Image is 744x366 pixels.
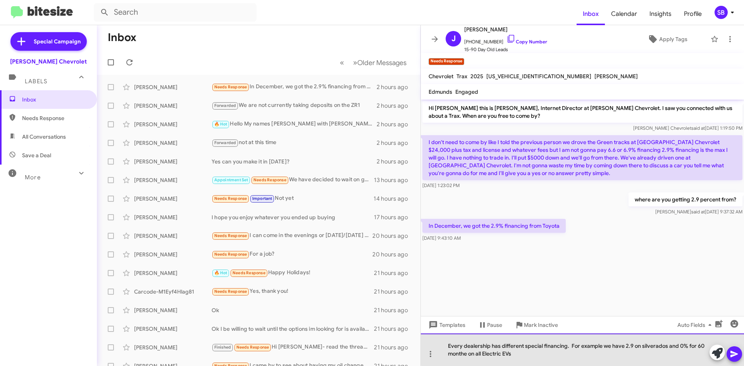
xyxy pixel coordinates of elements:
span: Appointment Set [214,177,248,182]
small: Needs Response [429,58,464,65]
span: Auto Fields [677,318,715,332]
span: 🔥 Hot [214,270,227,275]
div: [PERSON_NAME] [134,251,212,258]
div: [PERSON_NAME] Chevrolet [10,58,87,65]
div: 2 hours ago [377,139,414,147]
div: SB [715,6,728,19]
div: 21 hours ago [374,325,414,333]
a: Insights [643,3,678,25]
span: Needs Response [214,233,247,238]
a: Copy Number [506,39,547,45]
button: Templates [421,318,472,332]
span: [DATE] 1:23:02 PM [422,182,460,188]
div: Every dealership has different special financing. For example we have 2.9 on silverados and 0% fo... [421,333,744,366]
div: [PERSON_NAME] [134,139,212,147]
a: Inbox [577,3,605,25]
div: [PERSON_NAME] [134,83,212,91]
div: [PERSON_NAME] [134,195,212,203]
span: said at [691,209,705,215]
div: Carcode-M1Eyf4Hlag81 [134,288,212,296]
button: SB [708,6,735,19]
span: said at [691,125,705,131]
span: [PERSON_NAME] Chevrolet [DATE] 1:19:50 PM [633,125,742,131]
span: Forwarded [212,102,238,110]
div: 2 hours ago [377,83,414,91]
span: Needs Response [253,177,286,182]
div: Ok I be willing to wait until the options im looking for is available [212,325,374,333]
span: Apply Tags [659,32,687,46]
div: [PERSON_NAME] [134,306,212,314]
p: In December, we got the 2.9% financing from Toyota [422,219,566,233]
span: [DATE] 9:43:10 AM [422,235,461,241]
div: [PERSON_NAME] [134,344,212,351]
span: Needs Response [214,196,247,201]
a: Calendar [605,3,643,25]
span: Mark Inactive [524,318,558,332]
div: [PERSON_NAME] [134,120,212,128]
span: Older Messages [357,58,406,67]
span: J [451,33,456,45]
a: Special Campaign [10,32,87,51]
span: Forwarded [212,139,238,147]
span: Templates [427,318,465,332]
button: Next [348,55,411,70]
div: 21 hours ago [374,344,414,351]
div: Yes can you make it in [DATE]? [212,158,377,165]
span: Needs Response [214,289,247,294]
span: Edmunds [429,88,452,95]
span: [PERSON_NAME] [464,25,547,34]
span: Engaged [455,88,478,95]
span: Save a Deal [22,151,51,159]
div: 13 hours ago [374,176,414,184]
button: Mark Inactive [508,318,564,332]
span: [PERSON_NAME] [594,73,638,80]
div: [PERSON_NAME] [134,325,212,333]
div: For a job? [212,250,372,259]
div: not at this time [212,138,377,147]
div: Happy Holidays! [212,268,374,277]
div: 2 hours ago [377,120,414,128]
span: 🔥 Hot [214,122,227,127]
button: Apply Tags [627,32,707,46]
span: Special Campaign [34,38,81,45]
span: 15-90 Day Old Leads [464,46,547,53]
span: Inbox [22,96,88,103]
div: 14 hours ago [374,195,414,203]
button: Previous [335,55,349,70]
div: Yes, thank you! [212,287,374,296]
span: 2025 [470,73,483,80]
span: Finished [214,345,231,350]
span: Needs Response [214,84,247,89]
p: I don't need to come by like I told the previous person we drove the Green tracks at [GEOGRAPHIC_... [422,135,742,180]
div: [PERSON_NAME] [134,232,212,240]
div: I can come in the evenings or [DATE]/[DATE] not sure how [DATE] is going to go so the weekend may... [212,231,372,240]
span: Trax [456,73,467,80]
div: Hi [PERSON_NAME]- read the thread above. [212,343,374,352]
div: [PERSON_NAME] [134,213,212,221]
span: Needs Response [236,345,269,350]
span: [US_VEHICLE_IDENTIFICATION_NUMBER] [486,73,591,80]
span: Important [252,196,272,201]
a: Profile [678,3,708,25]
div: 20 hours ago [372,232,414,240]
div: We are not currently taking deposits on the ZR1 [212,101,377,110]
span: [PERSON_NAME] [DATE] 9:37:32 AM [655,209,742,215]
input: Search [94,3,257,22]
span: All Conversations [22,133,66,141]
span: « [340,58,344,67]
div: [PERSON_NAME] [134,102,212,110]
div: 21 hours ago [374,306,414,314]
div: 21 hours ago [374,288,414,296]
div: In December, we got the 2.9% financing from Toyota [212,82,377,91]
div: [PERSON_NAME] [134,158,212,165]
span: [PHONE_NUMBER] [464,34,547,46]
span: » [353,58,357,67]
span: Needs Response [232,270,265,275]
div: 20 hours ago [372,251,414,258]
div: We have decided to wait on getting a car for now. Thank you and we will reach out when we are ready. [212,175,374,184]
button: Auto Fields [671,318,721,332]
div: [PERSON_NAME] [134,269,212,277]
div: I hope you enjoy whatever you ended up buying [212,213,374,221]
